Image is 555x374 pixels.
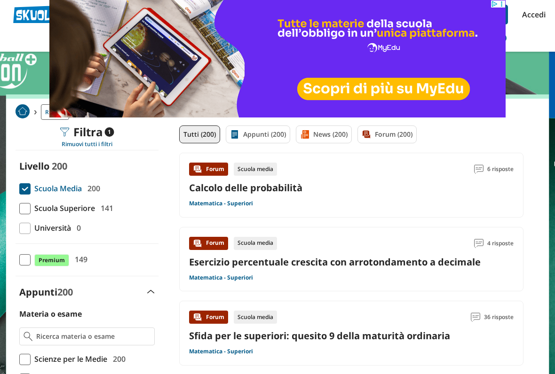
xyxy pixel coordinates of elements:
[189,311,228,324] div: Forum
[189,348,253,355] a: Matematica - Superiori
[52,160,67,172] span: 200
[16,104,30,118] img: Home
[230,130,239,139] img: Appunti filtro contenuto
[474,164,484,174] img: Commenti lettura
[34,254,69,266] span: Premium
[234,311,277,324] div: Scuola media
[16,140,159,148] div: Rimuovi tutti i filtri
[357,125,417,143] a: Forum (200)
[471,312,480,322] img: Commenti lettura
[362,130,371,139] img: Forum filtro contenuto
[97,202,113,214] span: 141
[19,309,82,319] label: Materia o esame
[31,353,107,365] span: Scienze per le Medie
[487,237,514,250] span: 4 risposte
[16,104,30,120] a: Home
[226,125,290,143] a: Appunti (200)
[234,237,277,250] div: Scuola media
[31,222,71,234] span: Università
[179,125,220,143] a: Tutti (200)
[189,181,302,194] a: Calcolo delle probabilità
[300,130,309,139] img: News filtro contenuto
[193,312,202,322] img: Forum contenuto
[189,256,481,268] a: Esercizio percentuale crescita con arrotondamento a decimale
[296,125,352,143] a: News (200)
[60,125,114,139] div: Filtra
[487,163,514,176] span: 6 risposte
[193,164,202,174] img: Forum contenuto
[189,274,253,281] a: Matematica - Superiori
[84,182,100,195] span: 200
[19,160,49,172] label: Livello
[189,329,450,342] a: Sfida per le superiori: quesito 9 della maturità ordinaria
[60,127,70,137] img: Filtra filtri mobile
[19,286,73,298] label: Appunti
[36,332,151,341] input: Ricerca materia o esame
[193,239,202,248] img: Forum contenuto
[147,290,155,294] img: Apri e chiudi sezione
[105,127,114,137] span: 1
[484,311,514,324] span: 36 risposte
[41,104,69,120] a: Ricerca
[189,237,228,250] div: Forum
[24,332,32,341] img: Ricerca materia o esame
[522,5,542,24] a: Accedi
[109,353,126,365] span: 200
[189,163,228,176] div: Forum
[31,182,82,195] span: Scuola Media
[71,253,87,265] span: 149
[189,200,253,207] a: Matematica - Superiori
[474,239,484,248] img: Commenti lettura
[31,202,95,214] span: Scuola Superiore
[234,163,277,176] div: Scuola media
[57,286,73,298] span: 200
[73,222,81,234] span: 0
